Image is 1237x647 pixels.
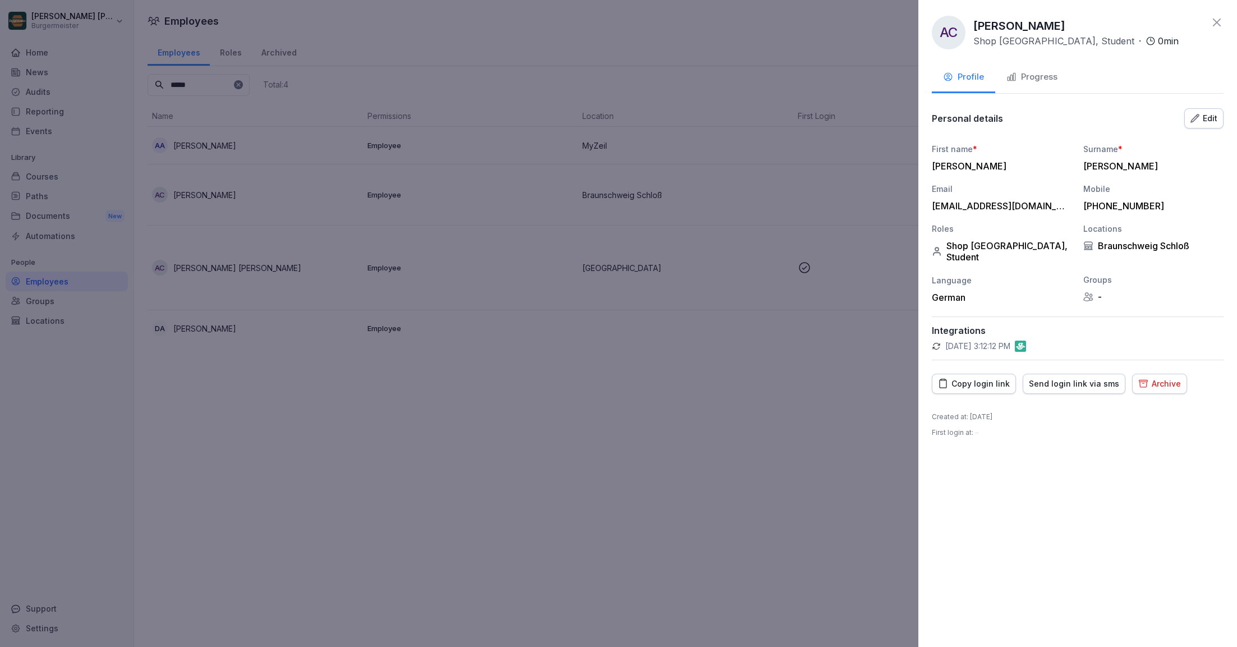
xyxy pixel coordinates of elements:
[932,240,1072,263] div: Shop [GEOGRAPHIC_DATA], Student
[1184,108,1224,129] button: Edit
[932,374,1016,394] button: Copy login link
[932,16,965,49] div: AC
[1029,378,1119,390] div: Send login link via sms
[932,160,1066,172] div: [PERSON_NAME]
[1083,183,1224,195] div: Mobile
[932,428,978,438] p: First login at :
[932,63,995,93] button: Profile
[973,34,1179,48] div: ·
[1083,223,1224,235] div: Locations
[932,113,1003,124] p: Personal details
[1083,291,1224,302] div: -
[975,428,978,437] span: –
[932,292,1072,303] div: German
[1083,240,1224,251] div: Braunschweig Schloß
[932,274,1072,286] div: Language
[945,341,1010,352] p: [DATE] 3:12:12 PM
[1015,341,1026,352] img: gastromatic.png
[1083,160,1218,172] div: [PERSON_NAME]
[973,34,1134,48] p: Shop [GEOGRAPHIC_DATA], Student
[1190,112,1217,125] div: Edit
[932,412,992,422] p: Created at : [DATE]
[1083,143,1224,155] div: Surname
[1138,378,1181,390] div: Archive
[1083,200,1218,212] div: [PHONE_NUMBER]
[973,17,1065,34] p: [PERSON_NAME]
[943,71,984,84] div: Profile
[932,183,1072,195] div: Email
[932,200,1066,212] div: [EMAIL_ADDRESS][DOMAIN_NAME]
[1158,34,1179,48] p: 0 min
[1132,374,1187,394] button: Archive
[932,325,1224,336] p: Integrations
[1083,274,1224,286] div: Groups
[932,223,1072,235] div: Roles
[1023,374,1125,394] button: Send login link via sms
[995,63,1069,93] button: Progress
[1006,71,1057,84] div: Progress
[932,143,1072,155] div: First name
[938,378,1010,390] div: Copy login link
